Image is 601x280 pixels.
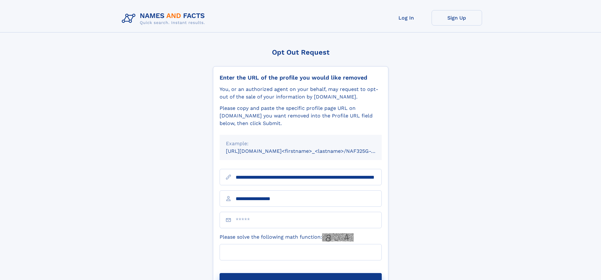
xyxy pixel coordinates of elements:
[220,86,382,101] div: You, or an authorized agent on your behalf, may request to opt-out of the sale of your informatio...
[119,10,210,27] img: Logo Names and Facts
[220,104,382,127] div: Please copy and paste the specific profile page URL on [DOMAIN_NAME] you want removed into the Pr...
[213,48,388,56] div: Opt Out Request
[381,10,432,26] a: Log In
[226,140,375,147] div: Example:
[220,233,354,241] label: Please solve the following math function:
[220,74,382,81] div: Enter the URL of the profile you would like removed
[226,148,394,154] small: [URL][DOMAIN_NAME]<firstname>_<lastname>/NAF325G-xxxxxxxx
[432,10,482,26] a: Sign Up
